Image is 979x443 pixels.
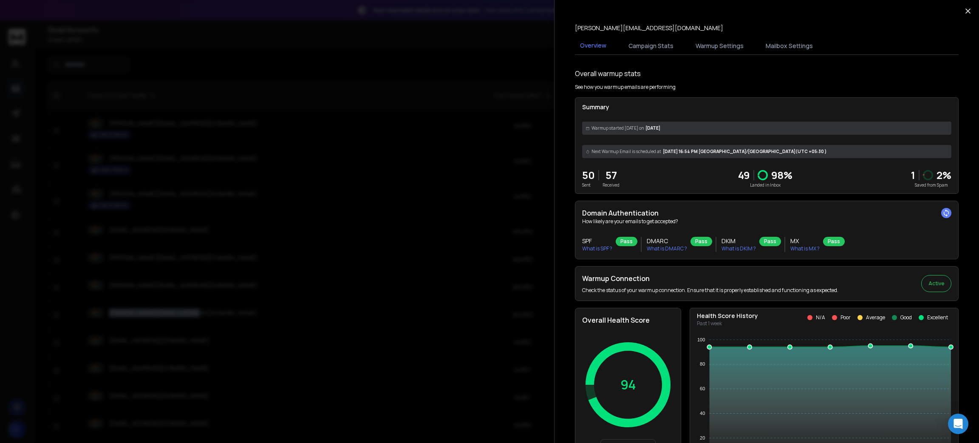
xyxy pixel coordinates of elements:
p: Sent [582,182,595,188]
p: Average [866,314,885,321]
div: Open Intercom Messenger [948,414,968,434]
p: Landed in Inbox [738,182,792,188]
p: See how you warmup emails are performing [575,84,676,91]
p: 50 [582,168,595,182]
tspan: 100 [697,337,705,342]
button: Active [921,275,951,292]
p: Saved from Spam [911,182,951,188]
p: [PERSON_NAME][EMAIL_ADDRESS][DOMAIN_NAME] [575,24,723,32]
h3: DMARC [647,237,687,245]
div: Pass [690,237,712,246]
p: What is MX ? [790,245,820,252]
tspan: 20 [700,435,705,440]
span: Next Warmup Email is scheduled at [591,148,661,155]
p: 2 % [937,168,951,182]
p: 94 [620,377,636,392]
p: Check the status of your warmup connection. Ensure that it is properly established and functionin... [582,287,838,294]
p: How likely are your emails to get accepted? [582,218,951,225]
p: 49 [738,168,750,182]
p: Excellent [927,314,948,321]
div: Pass [823,237,845,246]
tspan: 40 [700,411,705,416]
p: What is DKIM ? [722,245,756,252]
p: Summary [582,103,951,111]
div: Pass [759,237,781,246]
tspan: 80 [700,361,705,366]
p: 57 [603,168,620,182]
p: Past 1 week [697,320,758,327]
h3: MX [790,237,820,245]
button: Warmup Settings [690,37,749,55]
h3: SPF [582,237,612,245]
button: Overview [575,36,611,56]
div: [DATE] 16:54 PM [GEOGRAPHIC_DATA]/[GEOGRAPHIC_DATA] (UTC +05:30 ) [582,145,951,158]
p: Poor [840,314,851,321]
h2: Domain Authentication [582,208,951,218]
p: What is DMARC ? [647,245,687,252]
h3: DKIM [722,237,756,245]
p: Health Score History [697,312,758,320]
h2: Overall Health Score [582,315,674,325]
div: Pass [616,237,637,246]
p: Received [603,182,620,188]
p: N/A [816,314,825,321]
p: Good [900,314,912,321]
h1: Overall warmup stats [575,68,641,79]
p: What is SPF ? [582,245,612,252]
div: [DATE] [582,122,951,135]
strong: 1 [911,168,915,182]
p: 98 % [771,168,792,182]
button: Mailbox Settings [761,37,818,55]
button: Campaign Stats [623,37,679,55]
span: Warmup started [DATE] on [591,125,644,131]
tspan: 60 [700,386,705,391]
h2: Warmup Connection [582,273,838,284]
